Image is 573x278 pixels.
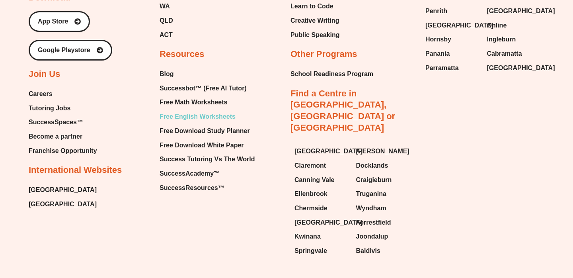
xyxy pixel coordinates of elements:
span: Online [487,20,507,31]
a: App Store [29,11,90,32]
span: WA [160,0,170,12]
a: SuccessSpaces™ [29,116,97,128]
a: [GEOGRAPHIC_DATA] [29,184,97,196]
a: Learn to Code [290,0,340,12]
a: [PERSON_NAME] [356,145,410,157]
span: SuccessSpaces™ [29,116,83,128]
a: Truganina [356,188,410,200]
a: Franchise Opportunity [29,145,97,157]
a: Successbot™ (Free AI Tutor) [160,82,255,94]
a: Canning Vale [294,174,348,186]
a: Chermside [294,202,348,214]
a: SuccessAcademy™ [160,168,255,180]
a: Become a partner [29,131,97,143]
a: QLD [160,15,228,27]
span: Creative Writing [290,15,339,27]
a: Free Download White Paper [160,139,255,151]
span: [GEOGRAPHIC_DATA] [294,217,363,229]
span: Claremont [294,160,326,172]
a: Free Math Worksheets [160,96,255,108]
h2: Resources [160,49,205,60]
a: Ingleburn [487,33,541,45]
a: Public Speaking [290,29,340,41]
iframe: Chat Widget [437,188,573,278]
a: Forrestfield [356,217,410,229]
span: Baldivis [356,245,380,257]
span: Truganina [356,188,386,200]
span: [GEOGRAPHIC_DATA] [425,20,493,31]
span: [GEOGRAPHIC_DATA] [487,5,555,17]
span: Cabramatta [487,48,522,60]
h2: International Websites [29,164,122,176]
a: Kwinana [294,231,348,243]
a: Panania [425,48,479,60]
span: Craigieburn [356,174,392,186]
span: SuccessAcademy™ [160,168,220,180]
a: Online [487,20,541,31]
span: Free Math Worksheets [160,96,227,108]
a: ACT [160,29,228,41]
span: [GEOGRAPHIC_DATA] [294,145,363,157]
span: SuccessResources™ [160,182,224,194]
a: SuccessResources™ [160,182,255,194]
span: Blog [160,68,174,80]
a: Free English Worksheets [160,111,255,123]
a: Hornsby [425,33,479,45]
span: Docklands [356,160,388,172]
a: [GEOGRAPHIC_DATA] [294,145,348,157]
a: [GEOGRAPHIC_DATA] [294,217,348,229]
span: Kwinana [294,231,321,243]
a: [GEOGRAPHIC_DATA] [29,198,97,210]
span: Parramatta [425,62,459,74]
a: Success Tutoring Vs The World [160,153,255,165]
span: Penrith [425,5,447,17]
a: [GEOGRAPHIC_DATA] [487,5,541,17]
a: Free Download Study Planner [160,125,255,137]
a: Wyndham [356,202,410,214]
a: Docklands [356,160,410,172]
span: [GEOGRAPHIC_DATA] [487,62,555,74]
a: [GEOGRAPHIC_DATA] [487,62,541,74]
span: Free Download Study Planner [160,125,250,137]
a: Google Playstore [29,40,112,61]
a: Craigieburn [356,174,410,186]
a: Tutoring Jobs [29,102,97,114]
span: Become a partner [29,131,82,143]
span: ACT [160,29,173,41]
a: Penrith [425,5,479,17]
span: Springvale [294,245,327,257]
span: Hornsby [425,33,451,45]
a: Blog [160,68,255,80]
a: Claremont [294,160,348,172]
a: Joondalup [356,231,410,243]
a: Careers [29,88,97,100]
a: School Readiness Program [290,68,373,80]
span: QLD [160,15,173,27]
a: WA [160,0,228,12]
span: Joondalup [356,231,388,243]
span: Forrestfield [356,217,391,229]
span: Free English Worksheets [160,111,236,123]
span: Tutoring Jobs [29,102,70,114]
span: Ingleburn [487,33,516,45]
a: Cabramatta [487,48,541,60]
a: Springvale [294,245,348,257]
span: Careers [29,88,53,100]
span: Google Playstore [38,47,90,53]
a: [GEOGRAPHIC_DATA] [425,20,479,31]
span: Ellenbrook [294,188,327,200]
a: Ellenbrook [294,188,348,200]
a: Creative Writing [290,15,340,27]
span: Chermside [294,202,327,214]
span: Canning Vale [294,174,334,186]
a: Parramatta [425,62,479,74]
span: App Store [38,18,68,25]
